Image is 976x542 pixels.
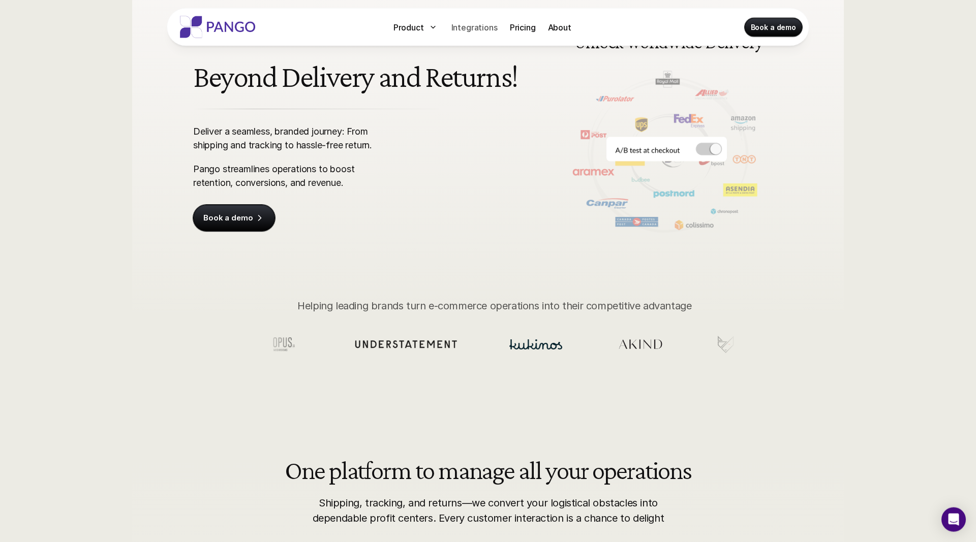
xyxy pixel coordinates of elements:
a: Book a demo [745,18,802,37]
a: Pricing [506,19,540,36]
a: Integrations [447,19,502,36]
button: Next [757,120,773,136]
p: Book a demo [751,22,796,33]
button: Previous [560,120,575,136]
div: Open Intercom Messenger [941,507,966,532]
p: Deliver a seamless, branded journey: From shipping and tracking to hassle-free return. [193,124,390,152]
p: Pricing [510,21,536,34]
p: Integrations [451,21,498,34]
p: Book a demo [203,213,253,223]
h2: One platform to manage all your operations [285,457,691,483]
img: Next Arrow [757,120,773,136]
a: Book a demo [193,205,275,231]
h3: Unlock worldwide Delivery [572,33,766,51]
p: About [548,21,571,34]
p: Product [393,21,424,34]
img: Delivery and shipping management software doing A/B testing at the checkout for different carrier... [550,10,783,245]
p: Pango streamlines operations to boost retention, conversions, and revenue. [193,162,390,189]
p: Shipping, tracking, and returns—we convert your logistical obstacles into dependable profit cente... [308,495,668,526]
a: About [544,19,575,36]
h1: Beyond Delivery and Returns! [193,60,522,93]
img: Back Arrow [560,120,575,136]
